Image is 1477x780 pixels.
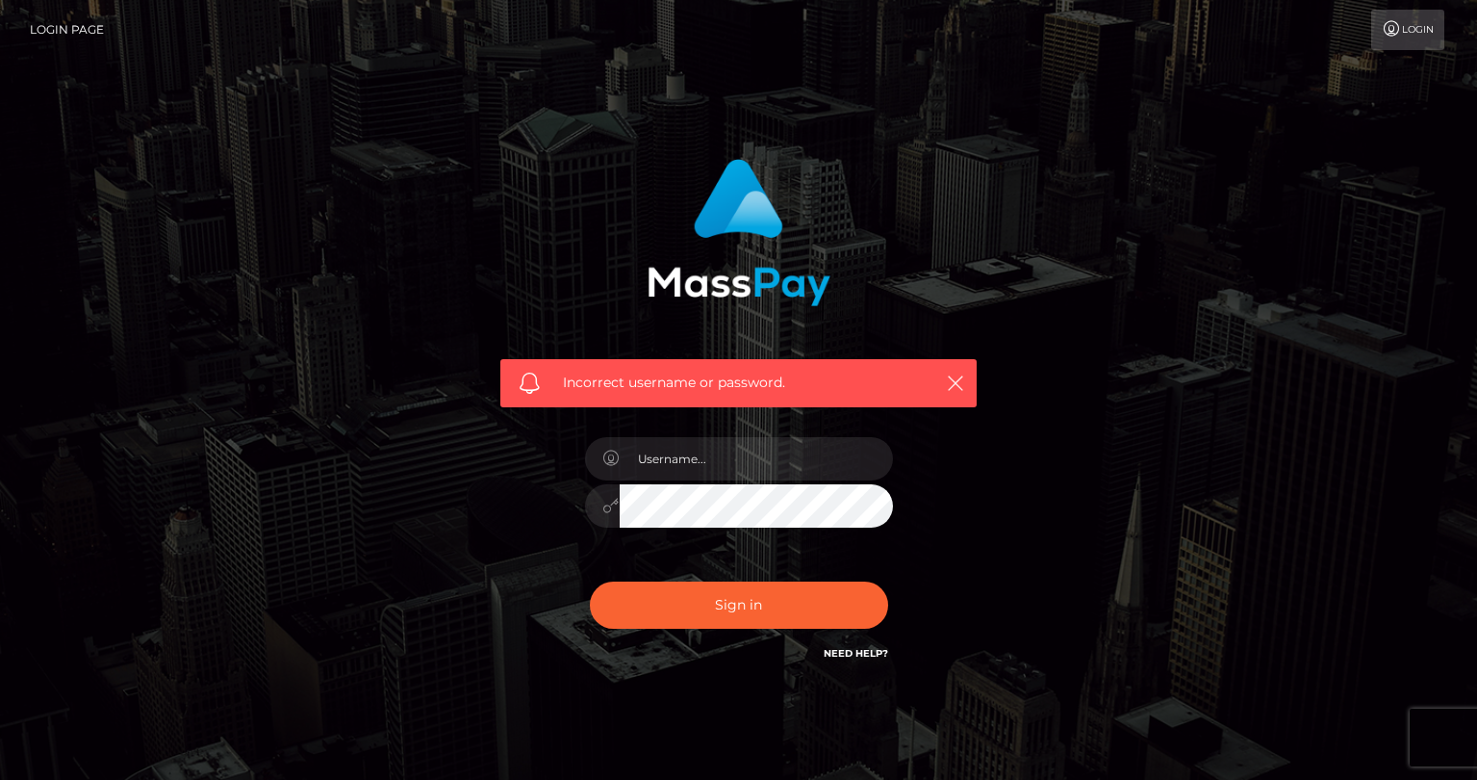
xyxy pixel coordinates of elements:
span: Incorrect username or password. [563,373,914,393]
a: Need Help? [824,647,888,660]
a: Login Page [30,10,104,50]
a: Login [1371,10,1444,50]
button: Sign in [590,582,888,629]
input: Username... [620,437,893,481]
img: MassPay Login [648,159,830,306]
